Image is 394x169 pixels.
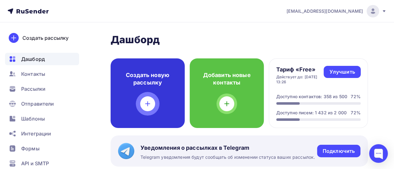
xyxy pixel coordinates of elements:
[21,115,45,122] span: Шаблоны
[287,8,363,14] span: [EMAIL_ADDRESS][DOMAIN_NAME]
[5,98,79,110] a: Отправители
[21,160,49,167] span: API и SMTP
[5,83,79,95] a: Рассылки
[287,5,387,17] a: [EMAIL_ADDRESS][DOMAIN_NAME]
[111,34,368,46] h2: Дашборд
[5,142,79,155] a: Формы
[21,85,45,93] span: Рассылки
[22,34,69,42] div: Создать рассылку
[21,130,51,137] span: Интеграции
[200,71,254,86] h4: Добавить новые контакты
[323,148,355,155] div: Подключить
[140,154,315,160] span: Telegram уведомления будут сообщать об изменении статуса ваших рассылок.
[276,75,324,84] div: Действует до: [DATE] 13:26
[351,110,360,116] div: 72%
[276,66,324,73] h4: Тариф «Free»
[21,55,45,63] span: Дашборд
[5,53,79,65] a: Дашборд
[21,145,40,152] span: Формы
[21,70,45,78] span: Контакты
[351,94,360,100] div: 72%
[140,144,315,152] span: Уведомления о рассылках в Telegram
[276,110,347,116] div: Доступно писем: 1 432 из 2 000
[121,71,175,86] h4: Создать новую рассылку
[5,68,79,80] a: Контакты
[21,100,54,107] span: Отправители
[5,112,79,125] a: Шаблоны
[276,94,347,100] div: Доступно контактов: 358 из 500
[329,68,355,75] div: Улучшить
